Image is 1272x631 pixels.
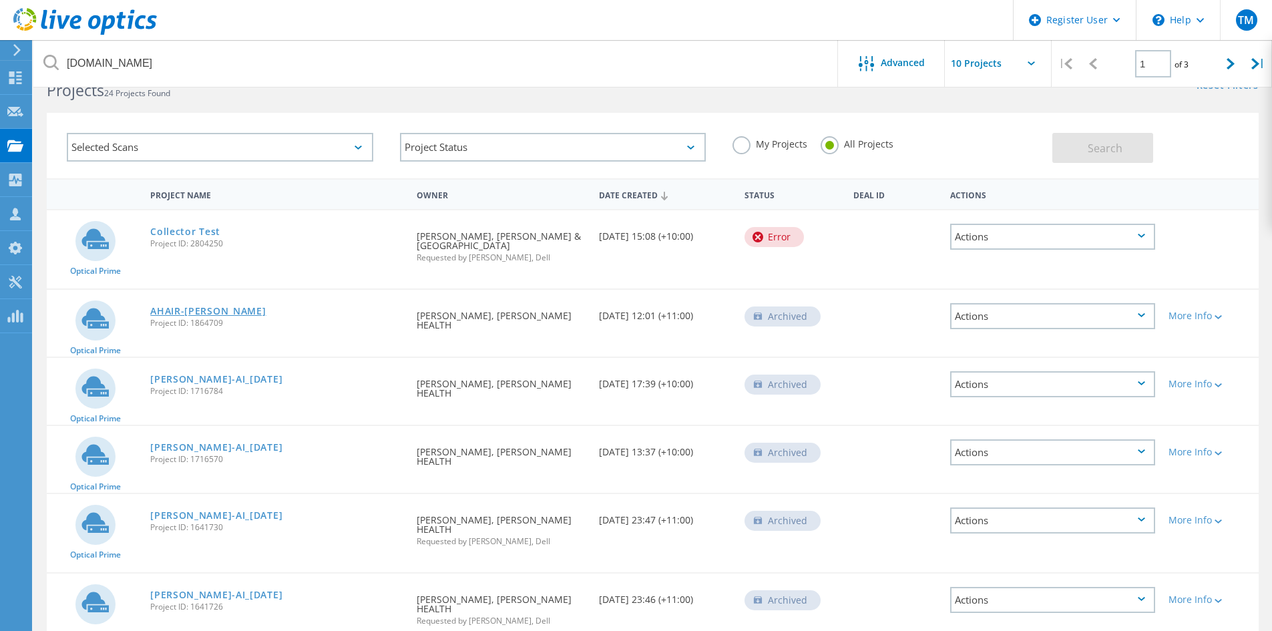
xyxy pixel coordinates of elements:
[881,58,925,67] span: Advanced
[592,426,738,470] div: [DATE] 13:37 (+10:00)
[745,306,821,327] div: Archived
[950,224,1155,250] div: Actions
[70,483,121,491] span: Optical Prime
[745,590,821,610] div: Archived
[70,267,121,275] span: Optical Prime
[70,551,121,559] span: Optical Prime
[738,182,847,206] div: Status
[592,574,738,618] div: [DATE] 23:46 (+11:00)
[400,133,706,162] div: Project Status
[1169,447,1252,457] div: More Info
[950,303,1155,329] div: Actions
[150,443,282,452] a: [PERSON_NAME]-AI_[DATE]
[150,523,403,532] span: Project ID: 1641730
[1052,40,1079,87] div: |
[1175,59,1189,70] span: of 3
[1169,595,1252,604] div: More Info
[150,603,403,611] span: Project ID: 1641726
[821,136,893,149] label: All Projects
[70,415,121,423] span: Optical Prime
[1245,40,1272,87] div: |
[592,358,738,402] div: [DATE] 17:39 (+10:00)
[150,455,403,463] span: Project ID: 1716570
[150,306,266,316] a: AHAIR-[PERSON_NAME]
[1152,14,1164,26] svg: \n
[67,133,373,162] div: Selected Scans
[1052,133,1153,163] button: Search
[150,375,282,384] a: [PERSON_NAME]-AI_[DATE]
[943,182,1162,206] div: Actions
[592,494,738,538] div: [DATE] 23:47 (+11:00)
[417,538,585,546] span: Requested by [PERSON_NAME], Dell
[950,439,1155,465] div: Actions
[1238,15,1254,25] span: TM
[70,347,121,355] span: Optical Prime
[950,587,1155,613] div: Actions
[150,227,220,236] a: Collector Test
[410,210,592,275] div: [PERSON_NAME], [PERSON_NAME] & [GEOGRAPHIC_DATA]
[417,254,585,262] span: Requested by [PERSON_NAME], Dell
[417,617,585,625] span: Requested by [PERSON_NAME], Dell
[592,182,738,207] div: Date Created
[592,290,738,334] div: [DATE] 12:01 (+11:00)
[104,87,170,99] span: 24 Projects Found
[745,227,804,247] div: Error
[150,319,403,327] span: Project ID: 1864709
[410,494,592,559] div: [PERSON_NAME], [PERSON_NAME] HEALTH
[13,28,157,37] a: Live Optics Dashboard
[847,182,943,206] div: Deal Id
[950,371,1155,397] div: Actions
[950,507,1155,534] div: Actions
[732,136,807,149] label: My Projects
[150,511,282,520] a: [PERSON_NAME]-AI_[DATE]
[144,182,410,206] div: Project Name
[745,443,821,463] div: Archived
[33,40,839,87] input: Search projects by name, owner, ID, company, etc
[410,182,592,206] div: Owner
[410,290,592,343] div: [PERSON_NAME], [PERSON_NAME] HEALTH
[150,240,403,248] span: Project ID: 2804250
[1169,311,1252,321] div: More Info
[1169,515,1252,525] div: More Info
[745,375,821,395] div: Archived
[1088,141,1122,156] span: Search
[410,426,592,479] div: [PERSON_NAME], [PERSON_NAME] HEALTH
[592,210,738,254] div: [DATE] 15:08 (+10:00)
[410,358,592,411] div: [PERSON_NAME], [PERSON_NAME] HEALTH
[150,387,403,395] span: Project ID: 1716784
[150,590,282,600] a: [PERSON_NAME]-AI_[DATE]
[1169,379,1252,389] div: More Info
[745,511,821,531] div: Archived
